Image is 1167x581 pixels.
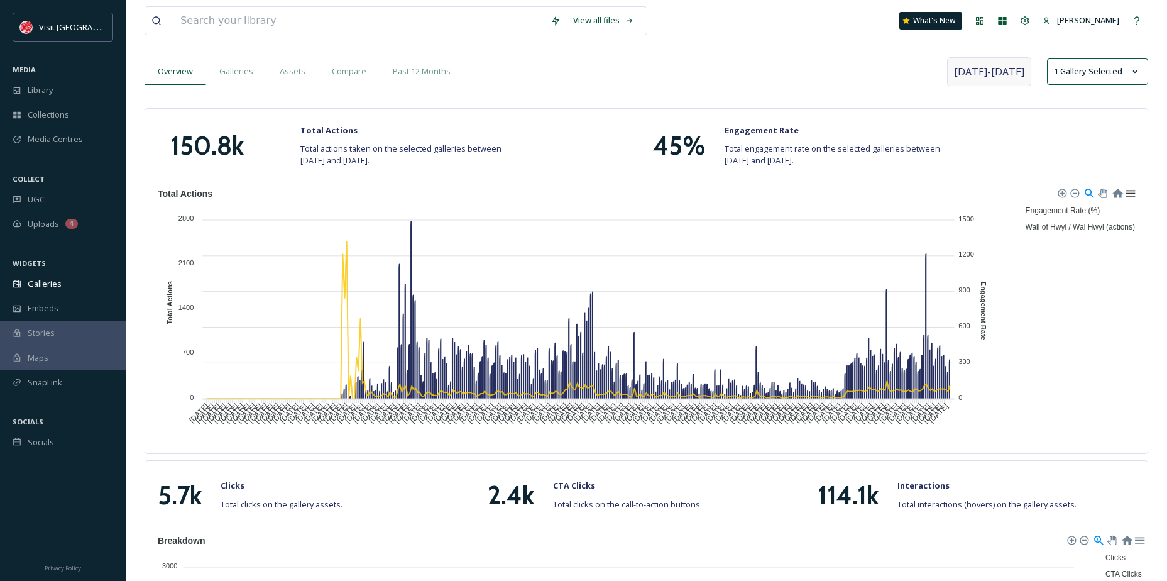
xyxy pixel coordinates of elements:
tspan: [DATE] [696,401,720,424]
tspan: [DATE] [507,401,530,424]
span: Galleries [219,65,253,77]
div: Selection Zoom [1093,534,1104,545]
span: Engagement Rate (%) [1016,206,1100,215]
h1: 2.4k [488,477,534,514]
tspan: 1400 [178,304,194,311]
text: Total Actions [158,188,212,198]
div: Reset Zoom [1112,187,1122,197]
tspan: [DATE] [639,401,662,424]
tspan: [DATE] [927,401,950,424]
span: Total engagement rate on the selected galleries between [DATE] and [DATE]. [725,143,945,167]
tspan: [DATE] [647,401,670,424]
tspan: 3000 [162,562,177,569]
span: Clicks [1096,553,1126,562]
tspan: [DATE] [336,401,359,424]
tspan: 2800 [178,214,194,222]
tspan: [DATE] [901,401,924,424]
span: Assets [280,65,305,77]
h1: 45 % [653,127,706,165]
tspan: [DATE] [572,401,595,424]
tspan: [DATE] [804,401,828,424]
tspan: [DATE] [278,401,302,424]
a: View all files [567,8,640,33]
tspan: [DATE] [393,401,416,424]
tspan: [DATE] [720,401,743,424]
text: Total Actions [166,281,173,324]
div: Panning [1107,535,1115,543]
tspan: [DATE] [828,401,852,424]
tspan: [DATE] [623,401,647,424]
tspan: [DATE] [457,401,481,424]
div: Zoom In [1066,535,1075,544]
strong: Total Actions [300,124,358,136]
tspan: [DATE] [539,401,562,424]
tspan: [DATE] [596,401,619,424]
tspan: [DATE] [343,401,366,424]
tspan: [DATE] [844,401,867,424]
tspan: [DATE] [530,401,554,424]
span: Media Centres [28,133,83,145]
div: Panning [1098,188,1105,196]
img: Visit_Wales_logo.svg.png [20,21,33,33]
tspan: [DATE] [416,401,439,424]
tspan: [DATE] [813,401,836,424]
tspan: [DATE] [294,401,317,424]
span: [DATE] - [DATE] [954,64,1024,79]
span: Overview [158,65,193,77]
span: COLLECT [13,174,45,184]
tspan: [DATE] [704,401,727,424]
tspan: [DATE] [655,401,678,424]
tspan: [DATE] [580,401,603,424]
tspan: [DATE] [515,401,538,424]
span: Past 12 Months [393,65,451,77]
span: MEDIA [13,65,36,74]
tspan: 1500 [958,214,973,222]
strong: CTA Clicks [553,480,595,491]
tspan: [DATE] [400,401,424,424]
tspan: 300 [958,357,970,365]
tspan: [DATE] [631,401,654,424]
tspan: [DATE] [351,401,375,424]
span: Total clicks on the call-to-action buttons. [553,499,702,511]
span: Stories [28,327,55,339]
strong: Interactions [897,480,950,491]
tspan: [DATE] [712,401,735,424]
tspan: 900 [958,286,970,294]
tspan: 1200 [958,250,973,258]
strong: Clicks [221,480,244,491]
tspan: [DATE] [894,401,917,424]
div: Zoom Out [1070,188,1078,197]
tspan: [DATE] [820,401,843,424]
span: Total actions taken on the selected galleries between [DATE] and [DATE]. [300,143,520,167]
span: Total clicks on the gallery assets. [221,499,342,511]
tspan: [DATE] [662,401,686,424]
tspan: 0 [190,393,194,401]
h1: 114.1k [818,477,879,514]
span: Compare [332,65,366,77]
div: Zoom In [1057,188,1066,197]
tspan: [DATE] [359,401,382,424]
span: Total interactions (hovers) on the gallery assets. [897,499,1077,511]
a: [PERSON_NAME] [1036,8,1126,33]
div: Selection Zoom [1083,187,1094,197]
tspan: [DATE] [473,401,496,424]
button: 1 Gallery Selected [1047,58,1148,85]
span: WIDGETS [13,258,46,268]
tspan: 600 [958,322,970,329]
div: Zoom Out [1079,535,1088,544]
tspan: [DATE] [836,401,859,424]
span: Uploads [28,218,59,230]
h1: 5.7k [158,477,202,514]
strong: Engagement Rate [725,124,799,136]
a: What's New [899,12,962,30]
span: SOCIALS [13,417,43,426]
text: Engagement Rate [980,281,987,340]
tspan: 700 [182,348,194,356]
span: Embeds [28,302,58,314]
tspan: [DATE] [688,401,711,424]
span: SnapLink [28,377,62,389]
tspan: [DATE] [564,401,587,424]
span: Maps [28,352,48,364]
tspan: [DATE] [603,401,627,424]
